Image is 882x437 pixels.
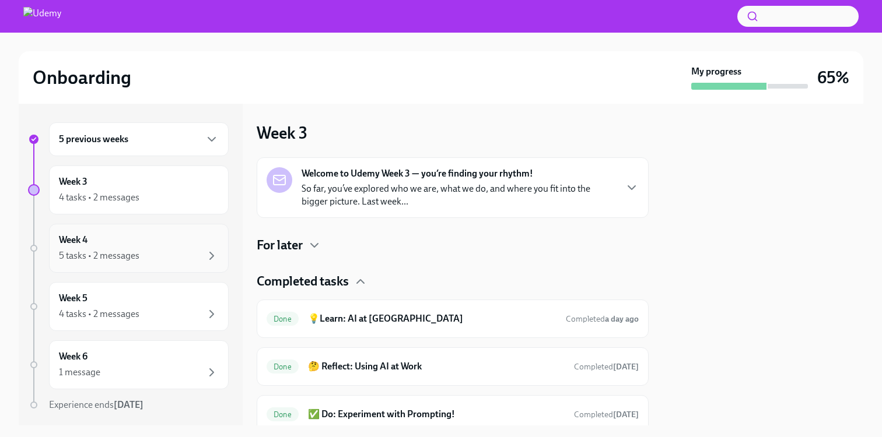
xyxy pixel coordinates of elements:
a: Week 54 tasks • 2 messages [28,282,229,331]
h6: Week 4 [59,234,87,246]
h3: 65% [817,67,849,88]
strong: Welcome to Udemy Week 3 — you’re finding your rhythm! [302,167,533,180]
div: 4 tasks • 2 messages [59,308,139,320]
span: Completed [566,314,639,324]
span: Completed [574,362,639,372]
img: Udemy [23,7,61,26]
a: Week 61 message [28,340,229,389]
a: Week 34 tasks • 2 messages [28,165,229,214]
h6: 🤔 Reflect: Using AI at Work [308,360,565,373]
span: August 26th, 2025 09:41 [566,313,639,325]
h6: Week 3 [59,175,87,188]
a: Done✅ Do: Experiment with Prompting!Completed[DATE] [267,405,639,424]
div: 5 previous weeks [49,122,229,156]
div: Completed tasks [257,273,649,290]
h6: 💡Learn: AI at [GEOGRAPHIC_DATA] [308,312,556,325]
span: August 27th, 2025 10:50 [574,409,639,420]
a: Done💡Learn: AI at [GEOGRAPHIC_DATA]Completeda day ago [267,309,639,328]
h3: Week 3 [257,122,307,143]
strong: [DATE] [114,399,143,410]
h6: ✅ Do: Experiment with Prompting! [308,408,565,421]
span: Done [267,315,299,323]
strong: [DATE] [613,362,639,372]
span: August 27th, 2025 08:49 [574,361,639,372]
h4: For later [257,237,303,254]
span: Completed [574,410,639,420]
span: Done [267,362,299,371]
h6: 5 previous weeks [59,133,128,146]
h6: Week 5 [59,292,87,305]
span: Experience ends [49,399,143,410]
h2: Onboarding [33,66,131,89]
div: 5 tasks • 2 messages [59,249,139,262]
strong: My progress [691,65,741,78]
h6: Week 6 [59,350,87,363]
div: 4 tasks • 2 messages [59,191,139,204]
strong: a day ago [605,314,639,324]
p: So far, you’ve explored who we are, what we do, and where you fit into the bigger picture. Last w... [302,182,615,208]
a: Week 45 tasks • 2 messages [28,224,229,273]
span: Done [267,410,299,419]
div: For later [257,237,649,254]
a: Done🤔 Reflect: Using AI at WorkCompleted[DATE] [267,357,639,376]
strong: [DATE] [613,410,639,420]
div: 1 message [59,366,100,379]
h4: Completed tasks [257,273,349,290]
